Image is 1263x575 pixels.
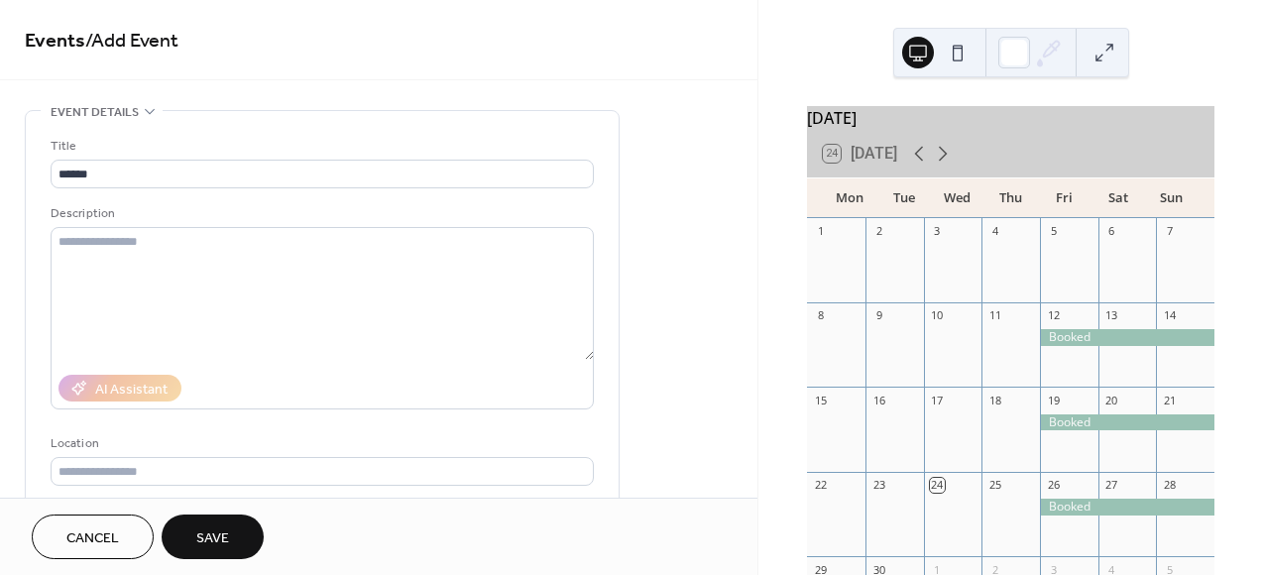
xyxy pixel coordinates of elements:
div: 23 [871,478,886,493]
div: Mon [823,178,876,218]
span: Save [196,528,229,549]
a: Events [25,22,85,60]
div: Booked [1040,499,1214,516]
div: 10 [930,308,945,323]
div: Sun [1145,178,1199,218]
div: 4 [987,224,1002,239]
div: 6 [1104,224,1119,239]
div: Title [51,136,590,157]
div: 28 [1162,478,1177,493]
div: Wed [931,178,984,218]
div: 3 [930,224,945,239]
span: Event details [51,102,139,123]
div: 11 [987,308,1002,323]
div: 8 [813,308,828,323]
div: 20 [1104,393,1119,407]
div: 7 [1162,224,1177,239]
div: 16 [871,393,886,407]
div: Fri [1038,178,1091,218]
div: 25 [987,478,1002,493]
div: 9 [871,308,886,323]
div: 1 [813,224,828,239]
div: Sat [1091,178,1145,218]
button: Cancel [32,515,154,559]
div: 26 [1046,478,1061,493]
div: 22 [813,478,828,493]
div: 24 [930,478,945,493]
div: Tue [876,178,930,218]
div: 14 [1162,308,1177,323]
button: Save [162,515,264,559]
div: 5 [1046,224,1061,239]
div: Description [51,203,590,224]
div: 19 [1046,393,1061,407]
div: 15 [813,393,828,407]
div: Booked [1040,414,1214,431]
div: 12 [1046,308,1061,323]
div: 13 [1104,308,1119,323]
div: Thu [984,178,1038,218]
div: Booked [1040,329,1214,346]
span: Cancel [66,528,119,549]
div: 27 [1104,478,1119,493]
div: 21 [1162,393,1177,407]
div: 2 [871,224,886,239]
div: Location [51,433,590,454]
div: [DATE] [807,106,1214,130]
span: / Add Event [85,22,178,60]
div: 18 [987,393,1002,407]
div: 17 [930,393,945,407]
